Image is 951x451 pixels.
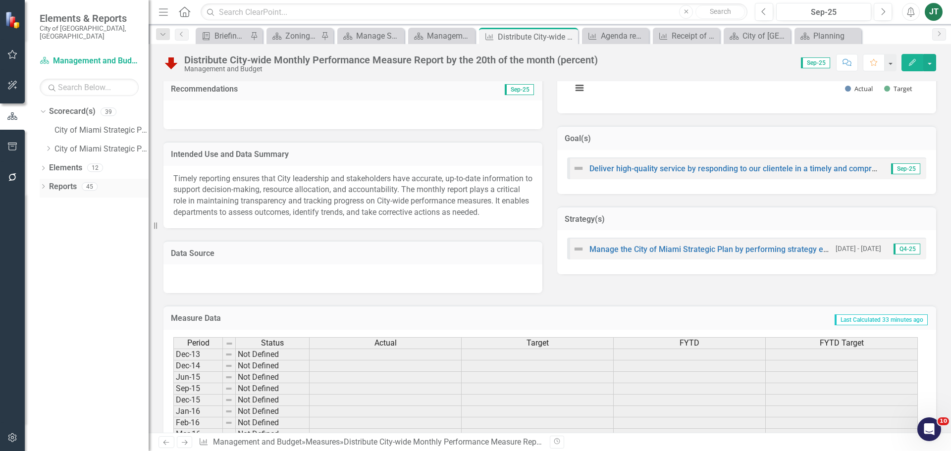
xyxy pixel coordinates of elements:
[356,30,402,42] div: Manage Scorecards
[54,144,149,155] a: City of Miami Strategic Plan (NEW)
[236,383,310,395] td: Not Defined
[171,314,434,323] h3: Measure Data
[173,395,223,406] td: Dec-15
[780,6,868,18] div: Sep-25
[54,125,149,136] a: City of Miami Strategic Plan
[173,372,223,383] td: Jun-15
[49,106,96,117] a: Scorecard(s)
[427,30,473,42] div: Management and Budget
[236,395,310,406] td: Not Defined
[40,24,139,41] small: City of [GEOGRAPHIC_DATA], [GEOGRAPHIC_DATA]
[236,406,310,417] td: Not Defined
[573,81,586,95] button: View chart menu, Chart
[82,182,98,191] div: 45
[820,339,864,348] span: FYTD Target
[695,5,745,19] button: Search
[225,340,233,348] img: 8DAGhfEEPCf229AAAAAElFTkSuQmCC
[198,30,248,42] a: Briefing Books
[505,84,534,95] span: Sep-25
[101,107,116,116] div: 39
[171,85,422,94] h3: Recommendations
[925,3,943,21] button: JT
[173,417,223,429] td: Feb-16
[40,55,139,67] a: Management and Budget
[891,163,920,174] span: Sep-25
[565,134,929,143] h3: Goal(s)
[173,174,532,217] span: Timely reporting ensures that City leadership and stakeholders have accurate, up-to-date informat...
[173,349,223,360] td: Dec-13
[225,373,233,381] img: 8DAGhfEEPCf229AAAAAElFTkSuQmCC
[173,429,223,440] td: Mar-16
[236,349,310,360] td: Not Defined
[285,30,318,42] div: Zoning Scorecard Evaluation and Recommendations
[411,30,473,42] a: Management and Budget
[726,30,788,42] a: City of [GEOGRAPHIC_DATA]
[742,30,788,42] div: City of [GEOGRAPHIC_DATA]
[344,437,667,447] div: Distribute City-wide Monthly Performance Measure Report by the 20th of the month (percent)
[573,162,584,174] img: Not Defined
[236,372,310,383] td: Not Defined
[672,30,717,42] div: Receipt of GFOA Distinguished Budget Presentation Award (Response/Average Score)
[225,396,233,404] img: 8DAGhfEEPCf229AAAAAElFTkSuQmCC
[225,362,233,370] img: 8DAGhfEEPCf229AAAAAElFTkSuQmCC
[171,150,535,159] h3: Intended Use and Data Summary
[87,164,103,172] div: 12
[49,181,77,193] a: Reports
[40,79,139,96] input: Search Below...
[173,383,223,395] td: Sep-15
[225,430,233,438] img: 8DAGhfEEPCf229AAAAAElFTkSuQmCC
[213,437,302,447] a: Management and Budget
[261,339,284,348] span: Status
[584,30,646,42] a: Agenda review requests processed within three working days (average days)
[680,339,699,348] span: FYTD
[938,417,949,425] span: 10
[236,417,310,429] td: Not Defined
[340,30,402,42] a: Manage Scorecards
[171,249,535,258] h3: Data Source
[173,406,223,417] td: Jan-16
[225,385,233,393] img: 8DAGhfEEPCf229AAAAAElFTkSuQmCC
[201,3,747,21] input: Search ClearPoint...
[801,57,830,68] span: Sep-25
[49,162,82,174] a: Elements
[173,360,223,372] td: Dec-14
[184,65,598,73] div: Management and Budget
[199,437,542,448] div: » »
[710,7,731,15] span: Search
[565,215,929,224] h3: Strategy(s)
[225,419,233,427] img: 8DAGhfEEPCf229AAAAAElFTkSuQmCC
[776,3,871,21] button: Sep-25
[225,351,233,358] img: 8DAGhfEEPCf229AAAAAElFTkSuQmCC
[163,55,179,71] img: Below Plan
[917,417,941,441] iframe: Intercom live chat
[236,360,310,372] td: Not Defined
[225,407,233,415] img: 8DAGhfEEPCf229AAAAAElFTkSuQmCC
[589,164,938,173] a: Deliver high-quality service by responding to our clientele in a timely and comprehensible manner.
[187,339,210,348] span: Period
[845,84,873,93] button: Show Actual
[601,30,646,42] div: Agenda review requests processed within three working days (average days)
[813,30,859,42] div: Planning
[835,314,928,325] span: Last Calculated 33 minutes ago
[374,339,397,348] span: Actual
[184,54,598,65] div: Distribute City-wide Monthly Performance Measure Report by the 20th of the month (percent)
[884,84,913,93] button: Show Target
[894,244,920,254] span: Q4-25
[655,30,717,42] a: Receipt of GFOA Distinguished Budget Presentation Award (Response/Average Score)
[40,12,139,24] span: Elements & Reports
[573,243,584,255] img: Not Defined
[797,30,859,42] a: Planning
[5,11,22,29] img: ClearPoint Strategy
[498,31,576,43] div: Distribute City-wide Monthly Performance Measure Report by the 20th of the month (percent)
[269,30,318,42] a: Zoning Scorecard Evaluation and Recommendations
[527,339,549,348] span: Target
[836,244,881,253] small: [DATE] - [DATE]
[214,30,248,42] div: Briefing Books
[306,437,340,447] a: Measures
[236,429,310,440] td: Not Defined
